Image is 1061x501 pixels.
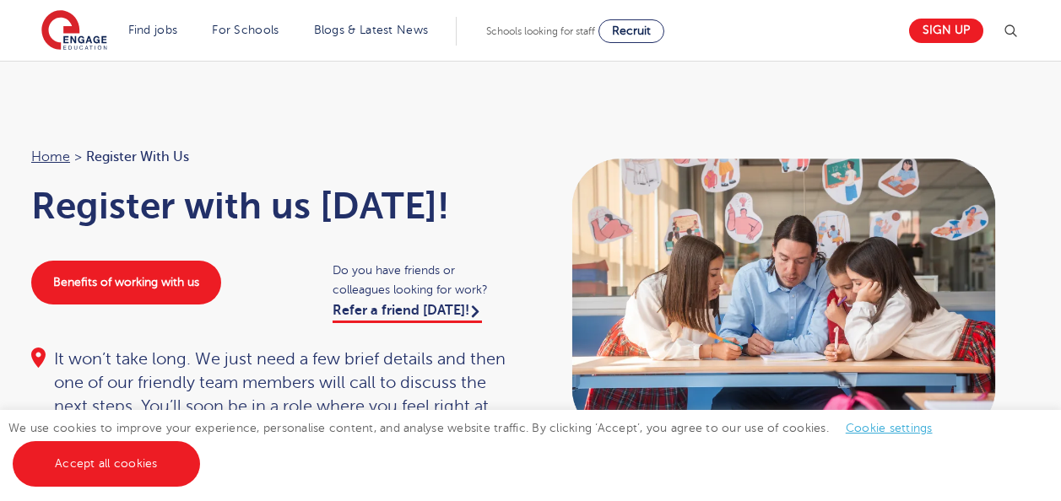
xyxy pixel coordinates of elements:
span: We use cookies to improve your experience, personalise content, and analyse website traffic. By c... [8,422,950,470]
span: Register with us [86,146,189,168]
span: > [74,149,82,164]
a: For Schools [212,24,279,36]
a: Accept all cookies [13,441,200,487]
a: Blogs & Latest News [314,24,429,36]
a: Find jobs [128,24,178,36]
div: It won’t take long. We just need a few brief details and then one of our friendly team members wi... [31,347,514,442]
a: Benefits of working with us [31,261,221,304]
a: Recruit [598,19,664,43]
a: Refer a friend [DATE]! [333,303,482,323]
span: Do you have friends or colleagues looking for work? [333,261,514,299]
a: Home [31,149,70,164]
h1: Register with us [DATE]! [31,185,514,227]
nav: breadcrumb [31,146,514,168]
span: Recruit [612,24,651,37]
img: Engage Education [41,10,107,52]
a: Cookie settings [846,422,933,434]
span: Schools looking for staff [486,25,595,37]
a: Sign up [909,19,983,43]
